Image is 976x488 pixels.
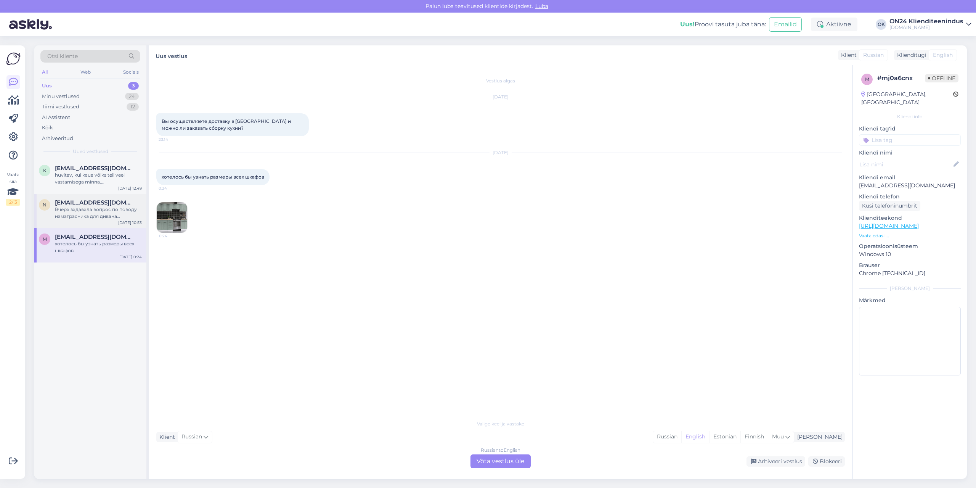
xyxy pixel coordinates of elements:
div: [DATE] 10:53 [118,220,142,225]
img: Askly Logo [6,52,21,66]
div: Arhiveeritud [42,135,73,142]
div: Proovi tasuta juba täna: [680,20,766,29]
img: Attachment [157,202,187,233]
div: huvitav, kui kaua võiks teil veel vastamisega minna.... [55,172,142,185]
div: # mj0a6cnx [877,74,925,83]
p: Kliendi email [859,174,961,182]
div: All [40,67,49,77]
div: [PERSON_NAME] [794,433,843,441]
div: Finnish [740,431,768,443]
div: [PERSON_NAME] [859,285,961,292]
p: Vaata edasi ... [859,232,961,239]
div: Kliendi info [859,113,961,120]
div: [DATE] [156,93,845,100]
input: Lisa tag [859,134,961,146]
div: Web [79,67,92,77]
p: Kliendi nimi [859,149,961,157]
div: Arhiveeri vestlus [746,456,805,467]
p: Märkmed [859,296,961,304]
span: 0:24 [159,185,187,191]
div: Estonian [709,431,740,443]
div: ON24 Klienditeenindus [889,18,963,24]
span: newkatik@mail.ru [55,199,134,206]
span: 0:24 [159,233,188,239]
div: Klient [156,433,175,441]
div: Vestlus algas [156,77,845,84]
span: English [933,51,953,59]
div: Minu vestlused [42,93,80,100]
p: Operatsioonisüsteem [859,242,961,250]
span: Russian [181,433,202,441]
div: Russian [653,431,681,443]
input: Lisa nimi [859,160,952,169]
div: Valige keel ja vastake [156,420,845,427]
div: [GEOGRAPHIC_DATA], [GEOGRAPHIC_DATA] [861,90,953,106]
div: Klienditugi [894,51,926,59]
div: Uus [42,82,52,90]
p: [EMAIL_ADDRESS][DOMAIN_NAME] [859,182,961,190]
div: Kõik [42,124,53,132]
div: AI Assistent [42,114,70,121]
div: Küsi telefoninumbrit [859,201,920,211]
span: хотелось бы узнать размеры всех шкафов [162,174,264,180]
a: ON24 Klienditeenindus[DOMAIN_NAME] [889,18,971,31]
div: OK [876,19,886,30]
div: Socials [122,67,140,77]
div: хотелось бы узнать размеры всех шкафов [55,240,142,254]
span: k [43,167,47,173]
span: Вы осуществляете доставку в [GEOGRAPHIC_DATA] и можно ли заказать сборку кухни? [162,118,292,131]
div: 12 [127,103,139,111]
div: Klient [838,51,857,59]
p: Chrome [TECHNICAL_ID] [859,269,961,277]
div: 2 / 3 [6,199,20,206]
div: Aktiivne [811,18,857,31]
span: Muu [772,433,784,440]
div: Вчера задавала вопрос по поводу наматрасника для дивана Diivanvoodi [PERSON_NAME], получилось ли ... [55,206,142,220]
div: [DATE] [156,149,845,156]
button: Emailid [769,17,802,32]
b: Uus! [680,21,695,28]
span: marinakene2010@gmail.com [55,234,134,240]
span: karukell12@mail.ee [55,165,134,172]
p: Kliendi tag'id [859,125,961,133]
p: Windows 10 [859,250,961,258]
div: Tiimi vestlused [42,103,79,111]
p: Klienditeekond [859,214,961,222]
div: Blokeeri [808,456,845,467]
span: m [43,236,47,242]
p: Kliendi telefon [859,193,961,201]
div: Russian to English [481,447,520,454]
span: Offline [925,74,958,82]
span: 23:14 [159,137,187,142]
div: 3 [128,82,139,90]
span: m [865,76,869,82]
div: English [681,431,709,443]
div: [DATE] 12:49 [118,185,142,191]
label: Uus vestlus [156,50,187,60]
span: Uued vestlused [73,148,108,155]
div: Vaata siia [6,171,20,206]
div: [DATE] 0:24 [119,254,142,260]
span: n [43,202,47,208]
span: Luba [533,3,551,10]
span: Russian [863,51,884,59]
a: [URL][DOMAIN_NAME] [859,222,919,229]
span: Otsi kliente [47,52,78,60]
p: Brauser [859,261,961,269]
div: 24 [125,93,139,100]
div: [DOMAIN_NAME] [889,24,963,31]
div: Võta vestlus üle [470,454,531,468]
